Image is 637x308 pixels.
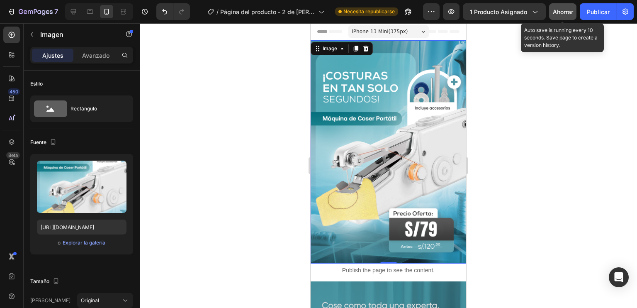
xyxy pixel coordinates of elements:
button: 7 [3,3,62,20]
font: Necesita republicarse [343,8,395,15]
font: Página del producto - 2 de [PERSON_NAME], 22:45:58 [220,8,314,24]
font: Ajustes [42,52,63,59]
div: Abrir Intercom Messenger [609,267,629,287]
button: Ahorrar [549,3,576,20]
iframe: Área de diseño [311,23,466,308]
button: 1 producto asignado [463,3,546,20]
font: Avanzado [82,52,109,59]
font: Estilo [30,81,43,87]
button: Publicar [580,3,617,20]
font: / [216,8,219,15]
input: https://ejemplo.com/imagen.jpg [37,220,126,235]
font: Tamaño [30,278,49,284]
font: 450 [10,89,18,95]
font: 7 [54,7,58,16]
div: Deshacer/Rehacer [156,3,190,20]
img: imagen de vista previa [37,161,126,213]
button: Explorar la galería [62,239,106,247]
p: Imagen [40,29,111,39]
font: Explorar la galería [63,240,105,246]
font: Original [81,297,99,303]
font: 1 producto asignado [470,8,527,15]
font: Rectángulo [71,105,97,112]
font: o [58,240,61,246]
font: Imagen [40,30,63,39]
button: Original [77,293,133,308]
font: Publicar [587,8,610,15]
font: [PERSON_NAME] [30,297,71,303]
font: Ahorrar [553,8,573,15]
font: Fuente [30,139,46,145]
font: Beta [8,152,18,158]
